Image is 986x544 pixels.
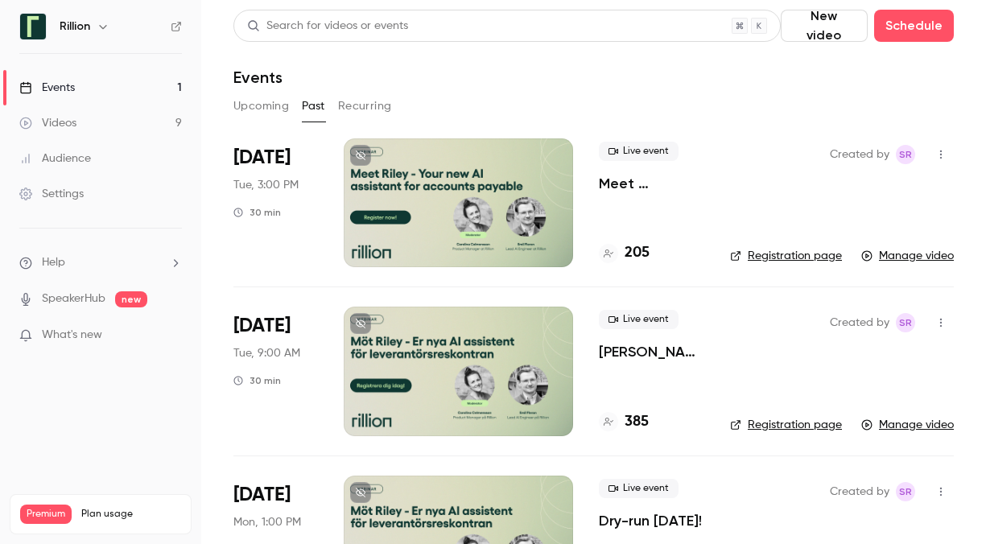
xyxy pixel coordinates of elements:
span: Live event [599,310,679,329]
span: Tue, 9:00 AM [233,345,300,361]
a: Registration page [730,417,842,433]
a: 205 [599,242,650,264]
span: new [115,291,147,307]
div: Videos [19,115,76,131]
span: Created by [830,482,889,501]
li: help-dropdown-opener [19,254,182,271]
span: What's new [42,327,102,344]
button: Schedule [874,10,954,42]
button: Upcoming [233,93,289,119]
div: 30 min [233,374,281,387]
a: Registration page [730,248,842,264]
div: 30 min [233,206,281,219]
span: Help [42,254,65,271]
span: Sofie Rönngård [896,482,915,501]
a: Manage video [861,248,954,264]
span: Tue, 3:00 PM [233,177,299,193]
img: Rillion [20,14,46,39]
span: Live event [599,142,679,161]
h6: Rillion [60,19,90,35]
span: Sofie Rönngård [896,313,915,332]
a: Manage video [861,417,954,433]
span: Created by [830,145,889,164]
span: [DATE] [233,482,291,508]
button: New video [781,10,868,42]
span: Live event [599,479,679,498]
span: [DATE] [233,145,291,171]
button: Recurring [338,93,392,119]
a: SpeakerHub [42,291,105,307]
span: Plan usage [81,508,181,521]
div: Audience [19,150,91,167]
a: Dry-run [DATE]! [599,511,702,530]
span: Created by [830,313,889,332]
span: Mon, 1:00 PM [233,514,301,530]
span: [DATE] [233,313,291,339]
span: Sofie Rönngård [896,145,915,164]
h4: 205 [625,242,650,264]
span: SR [899,313,912,332]
span: SR [899,145,912,164]
div: Search for videos or events [247,18,408,35]
h1: Events [233,68,283,87]
a: Meet [PERSON_NAME] - Your new AI Assistant for Accounts Payable [599,174,704,193]
div: Settings [19,186,84,202]
h4: 385 [625,411,649,433]
a: 385 [599,411,649,433]
button: Past [302,93,325,119]
div: Events [19,80,75,96]
div: Sep 16 Tue, 9:00 AM (Europe/Stockholm) [233,307,318,435]
div: Sep 16 Tue, 3:00 PM (Europe/Stockholm) [233,138,318,267]
span: Premium [20,505,72,524]
span: SR [899,482,912,501]
a: [PERSON_NAME] nya AI assistent för leverantörsreskontran [599,342,704,361]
